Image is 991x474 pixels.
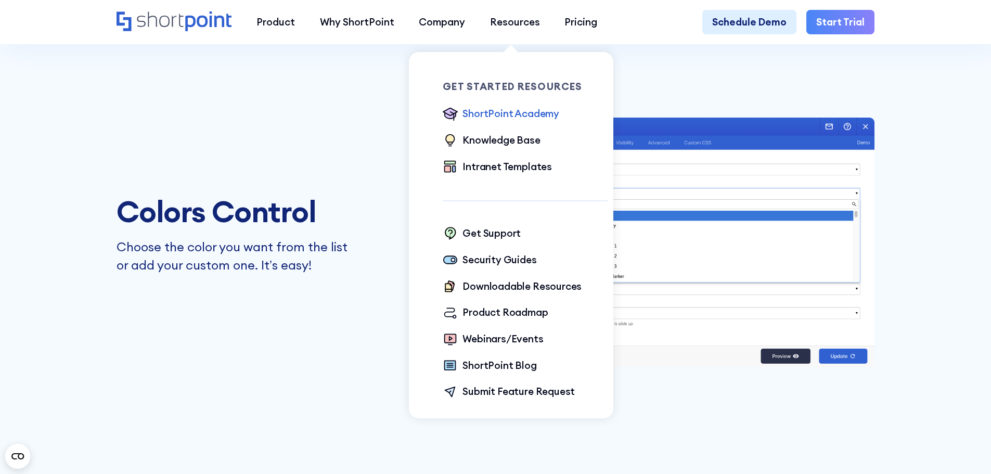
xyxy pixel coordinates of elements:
div: Why ShortPoint [320,15,394,30]
div: Pricing [564,15,597,30]
a: Schedule Demo [702,10,796,35]
a: Home [117,11,231,33]
iframe: Chat Widget [939,424,991,474]
div: Submit Feature Request [462,384,575,399]
div: ShortPoint Academy [462,106,559,121]
a: Start Trial [806,10,874,35]
a: Company [406,10,478,35]
a: Resources [478,10,552,35]
p: Choose the color you want from the list or add your custom one. It’s easy! [117,238,354,275]
div: Product [256,15,295,30]
h3: Colors Control [117,195,354,228]
div: Get Started Resources [443,82,608,92]
a: Submit Feature Request [443,384,575,401]
a: Get Support [443,226,521,242]
div: ShortPoint Blog [462,358,536,373]
div: Knowledge Base [462,133,540,148]
div: Webinars/Events [462,331,543,347]
a: Product [244,10,307,35]
div: Get Support [462,226,521,241]
a: Knowledge Base [443,133,540,149]
a: Pricing [552,10,610,35]
a: Security Guides [443,252,536,269]
a: Why ShortPoint [307,10,407,35]
a: ShortPoint Blog [443,358,536,375]
button: Open CMP widget [5,444,30,469]
a: Downloadable Resources [443,279,582,296]
img: Colors Control [510,118,874,367]
a: Webinars/Events [443,331,543,348]
div: Downloadable Resources [462,279,582,294]
div: Company [419,15,465,30]
a: ShortPoint Academy [443,106,559,123]
div: Security Guides [462,252,536,267]
div: Product Roadmap [462,305,548,320]
div: Resources [490,15,540,30]
div: Intranet Templates [462,159,552,174]
a: Intranet Templates [443,159,552,176]
a: Product Roadmap [443,305,548,322]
